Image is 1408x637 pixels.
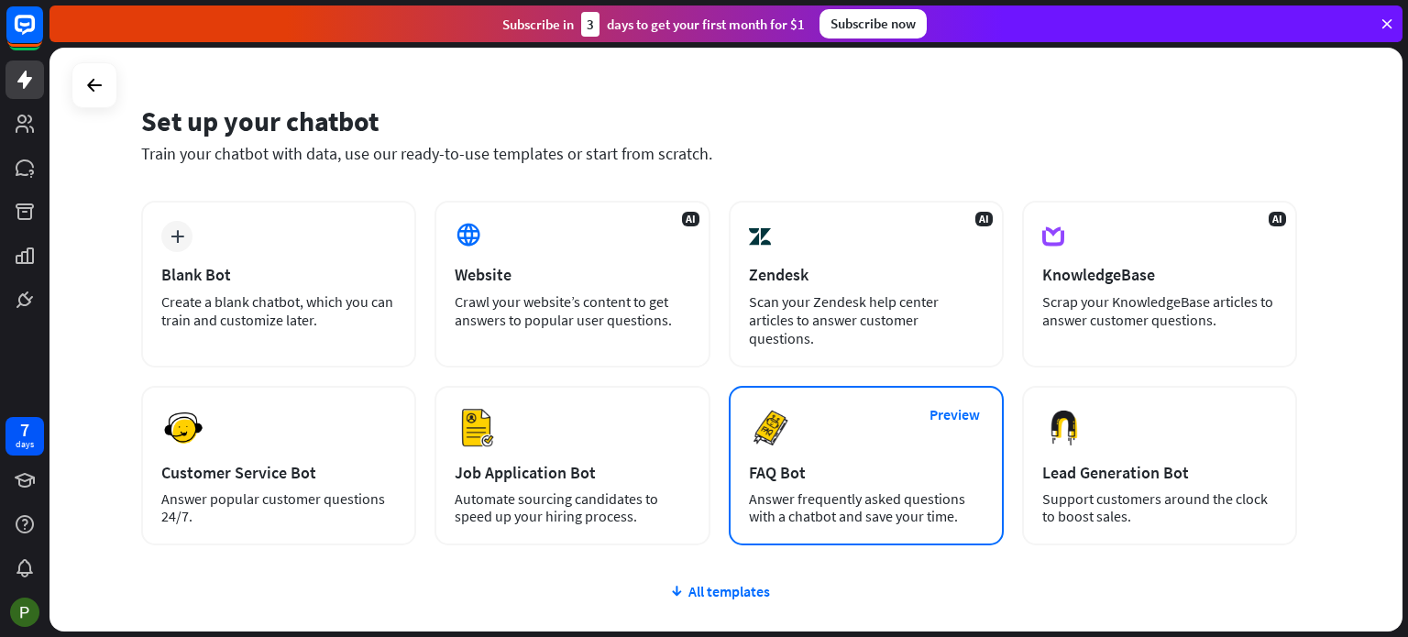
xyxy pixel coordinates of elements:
div: Lead Generation Bot [1042,462,1277,483]
div: Answer popular customer questions 24/7. [161,490,396,525]
div: Zendesk [749,264,984,285]
div: Customer Service Bot [161,462,396,483]
span: AI [975,212,993,226]
div: FAQ Bot [749,462,984,483]
a: 7 days [5,417,44,456]
span: AI [1269,212,1286,226]
div: Crawl your website’s content to get answers to popular user questions. [455,292,689,329]
div: days [16,438,34,451]
button: Preview [918,398,992,432]
div: Support customers around the clock to boost sales. [1042,490,1277,525]
div: 3 [581,12,599,37]
button: Open LiveChat chat widget [15,7,70,62]
div: Job Application Bot [455,462,689,483]
div: Create a blank chatbot, which you can train and customize later. [161,292,396,329]
span: AI [682,212,699,226]
div: Subscribe in days to get your first month for $1 [502,12,805,37]
div: Website [455,264,689,285]
div: Train your chatbot with data, use our ready-to-use templates or start from scratch. [141,143,1297,164]
div: All templates [141,582,1297,600]
div: Subscribe now [819,9,927,38]
div: 7 [20,422,29,438]
div: KnowledgeBase [1042,264,1277,285]
div: Answer frequently asked questions with a chatbot and save your time. [749,490,984,525]
div: Scan your Zendesk help center articles to answer customer questions. [749,292,984,347]
div: Scrap your KnowledgeBase articles to answer customer questions. [1042,292,1277,329]
div: Set up your chatbot [141,104,1297,138]
i: plus [170,230,184,243]
div: Blank Bot [161,264,396,285]
div: Automate sourcing candidates to speed up your hiring process. [455,490,689,525]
